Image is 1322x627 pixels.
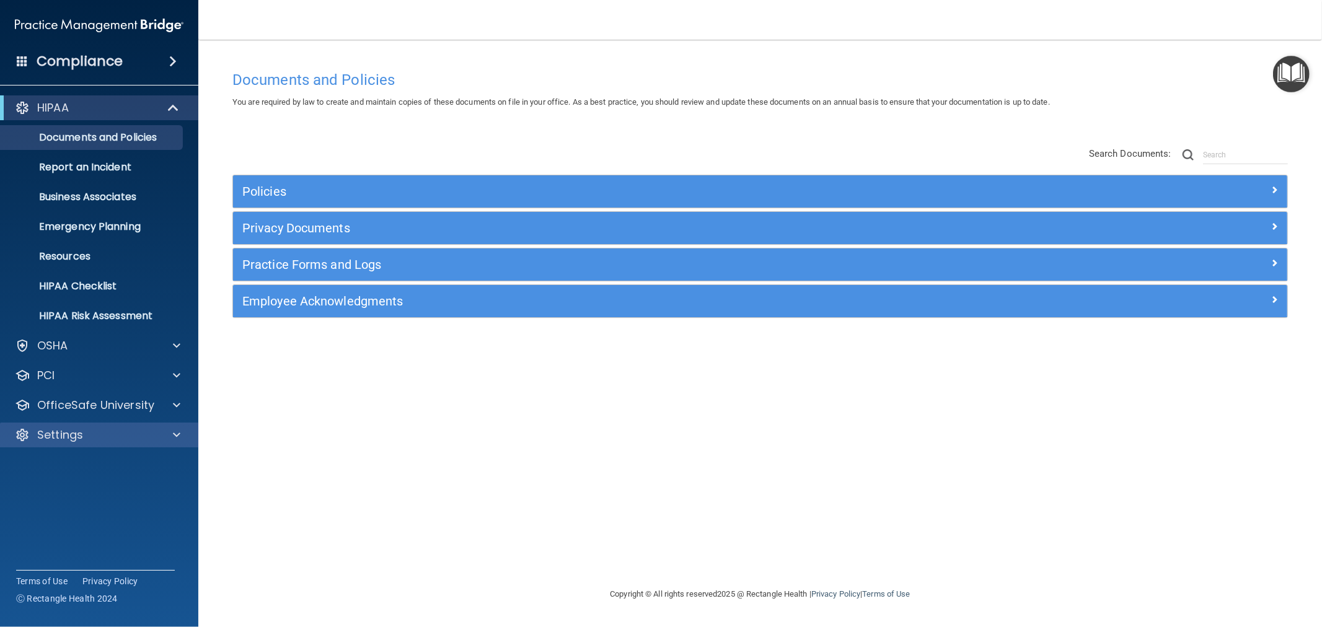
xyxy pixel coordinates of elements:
[8,280,177,292] p: HIPAA Checklist
[16,592,118,605] span: Ⓒ Rectangle Health 2024
[15,13,183,38] img: PMB logo
[37,398,154,413] p: OfficeSafe University
[15,100,180,115] a: HIPAA
[37,338,68,353] p: OSHA
[8,310,177,322] p: HIPAA Risk Assessment
[1273,56,1310,92] button: Open Resource Center
[37,427,83,442] p: Settings
[862,589,910,598] a: Terms of Use
[242,182,1278,201] a: Policies
[242,291,1278,311] a: Employee Acknowledgments
[8,250,177,263] p: Resources
[15,427,180,442] a: Settings
[15,398,180,413] a: OfficeSafe University
[8,221,177,233] p: Emergency Planning
[15,338,180,353] a: OSHA
[811,589,860,598] a: Privacy Policy
[8,161,177,173] p: Report an Incident
[242,294,1015,308] h5: Employee Acknowledgments
[534,574,987,614] div: Copyright © All rights reserved 2025 @ Rectangle Health | |
[242,185,1015,198] h5: Policies
[242,258,1015,271] h5: Practice Forms and Logs
[1203,146,1288,164] input: Search
[1089,148,1171,159] span: Search Documents:
[37,100,69,115] p: HIPAA
[242,218,1278,238] a: Privacy Documents
[242,221,1015,235] h5: Privacy Documents
[232,72,1288,88] h4: Documents and Policies
[15,368,180,383] a: PCI
[1109,540,1307,589] iframe: Drift Widget Chat Controller
[82,575,138,587] a: Privacy Policy
[16,575,68,587] a: Terms of Use
[232,97,1050,107] span: You are required by law to create and maintain copies of these documents on file in your office. ...
[37,368,55,383] p: PCI
[37,53,123,70] h4: Compliance
[242,255,1278,274] a: Practice Forms and Logs
[8,131,177,144] p: Documents and Policies
[8,191,177,203] p: Business Associates
[1183,149,1194,160] img: ic-search.3b580494.png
